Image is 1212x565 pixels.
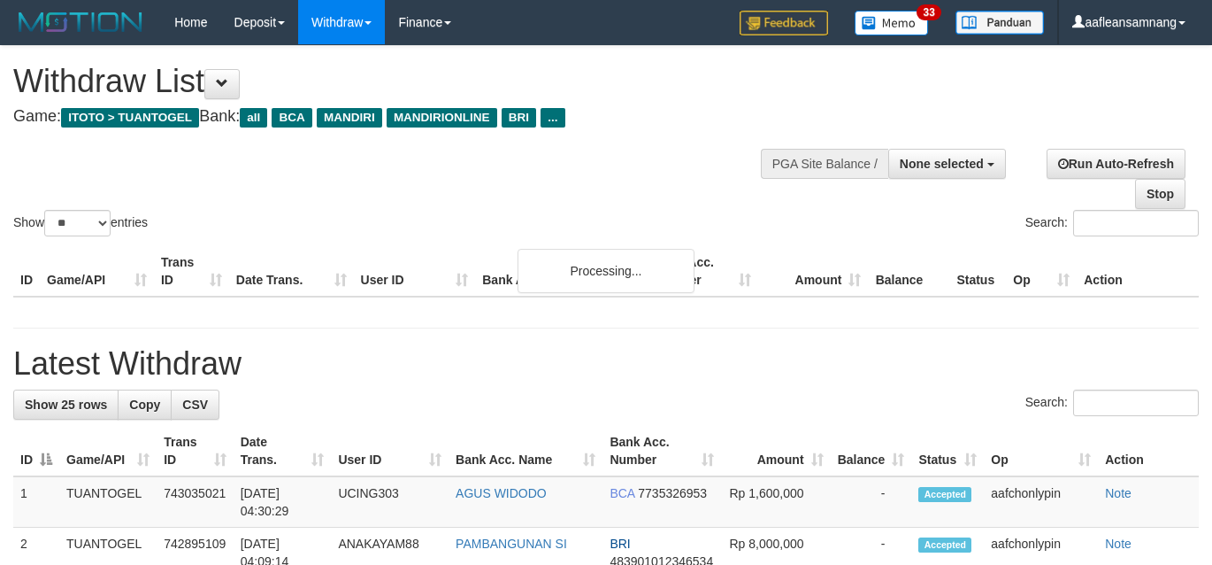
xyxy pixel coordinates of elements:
img: panduan.png [955,11,1044,35]
span: Copy [129,398,160,412]
label: Search: [1025,390,1199,416]
input: Search: [1073,390,1199,416]
th: Amount [758,246,869,297]
td: [DATE] 04:30:29 [234,476,332,528]
th: Bank Acc. Number [648,246,758,297]
th: ID [13,246,40,297]
a: Note [1105,537,1131,551]
td: 1 [13,476,59,528]
th: Date Trans. [229,246,354,297]
a: Show 25 rows [13,390,119,420]
th: Balance: activate to sort column ascending [831,426,912,476]
th: User ID: activate to sort column ascending [331,426,449,476]
button: None selected [888,149,1006,179]
th: Amount: activate to sort column ascending [721,426,830,476]
span: all [240,108,267,128]
a: PAMBANGUNAN SI [456,537,567,551]
span: BCA [272,108,311,128]
span: MANDIRIONLINE [387,108,497,128]
h1: Withdraw List [13,64,790,99]
a: Stop [1135,179,1185,209]
select: Showentries [44,210,111,236]
input: Search: [1073,210,1199,236]
th: Balance [868,246,949,297]
span: BCA [610,486,634,500]
td: - [831,476,912,528]
th: Op [1006,246,1077,297]
td: UCING303 [331,476,449,528]
th: Status: activate to sort column ascending [911,426,984,476]
td: Rp 1,600,000 [721,476,830,528]
a: Note [1105,486,1131,500]
h1: Latest Withdraw [13,346,1199,382]
h4: Game: Bank: [13,108,790,126]
span: None selected [900,157,984,171]
td: 743035021 [157,476,234,528]
img: Button%20Memo.svg [855,11,929,35]
th: Trans ID: activate to sort column ascending [157,426,234,476]
th: Op: activate to sort column ascending [984,426,1098,476]
span: Accepted [918,538,971,553]
th: Date Trans.: activate to sort column ascending [234,426,332,476]
span: ... [541,108,564,128]
a: CSV [171,390,219,420]
th: Action [1098,426,1199,476]
span: Accepted [918,487,971,502]
th: Status [949,246,1006,297]
span: CSV [182,398,208,412]
a: Copy [118,390,172,420]
span: BRI [610,537,630,551]
img: Feedback.jpg [740,11,828,35]
label: Search: [1025,210,1199,236]
div: PGA Site Balance / [761,149,888,179]
th: Game/API [40,246,154,297]
th: Game/API: activate to sort column ascending [59,426,157,476]
th: Bank Acc. Name: activate to sort column ascending [449,426,602,476]
div: Processing... [518,249,694,293]
img: MOTION_logo.png [13,9,148,35]
th: Action [1077,246,1199,297]
th: ID: activate to sort column descending [13,426,59,476]
th: Bank Acc. Name [475,246,647,297]
span: ITOTO > TUANTOGEL [61,108,199,128]
td: aafchonlypin [984,476,1098,528]
th: Bank Acc. Number: activate to sort column ascending [602,426,721,476]
th: User ID [354,246,476,297]
a: Run Auto-Refresh [1047,149,1185,179]
td: TUANTOGEL [59,476,157,528]
a: AGUS WIDODO [456,486,547,500]
th: Trans ID [154,246,229,297]
span: Show 25 rows [25,398,107,412]
label: Show entries [13,210,148,236]
span: Copy 7735326953 to clipboard [638,486,707,500]
span: BRI [502,108,536,128]
span: 33 [917,4,940,20]
span: MANDIRI [317,108,382,128]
